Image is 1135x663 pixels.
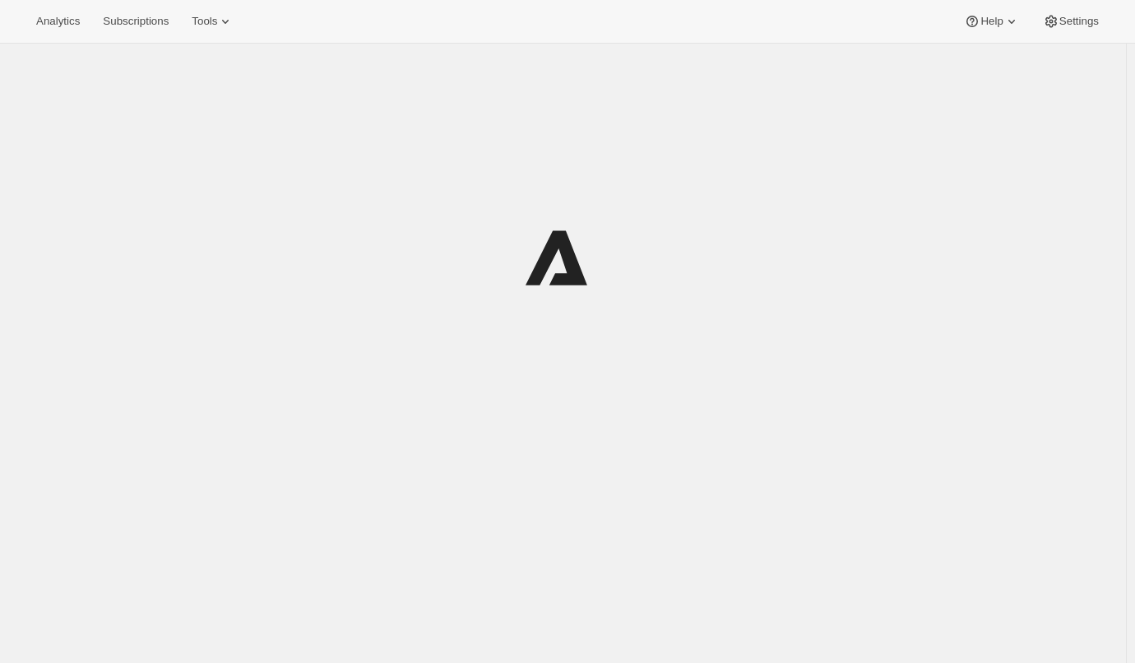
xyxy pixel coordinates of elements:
[26,10,90,33] button: Analytics
[182,10,243,33] button: Tools
[93,10,178,33] button: Subscriptions
[1033,10,1109,33] button: Settings
[1059,15,1099,28] span: Settings
[36,15,80,28] span: Analytics
[980,15,1003,28] span: Help
[954,10,1029,33] button: Help
[192,15,217,28] span: Tools
[103,15,169,28] span: Subscriptions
